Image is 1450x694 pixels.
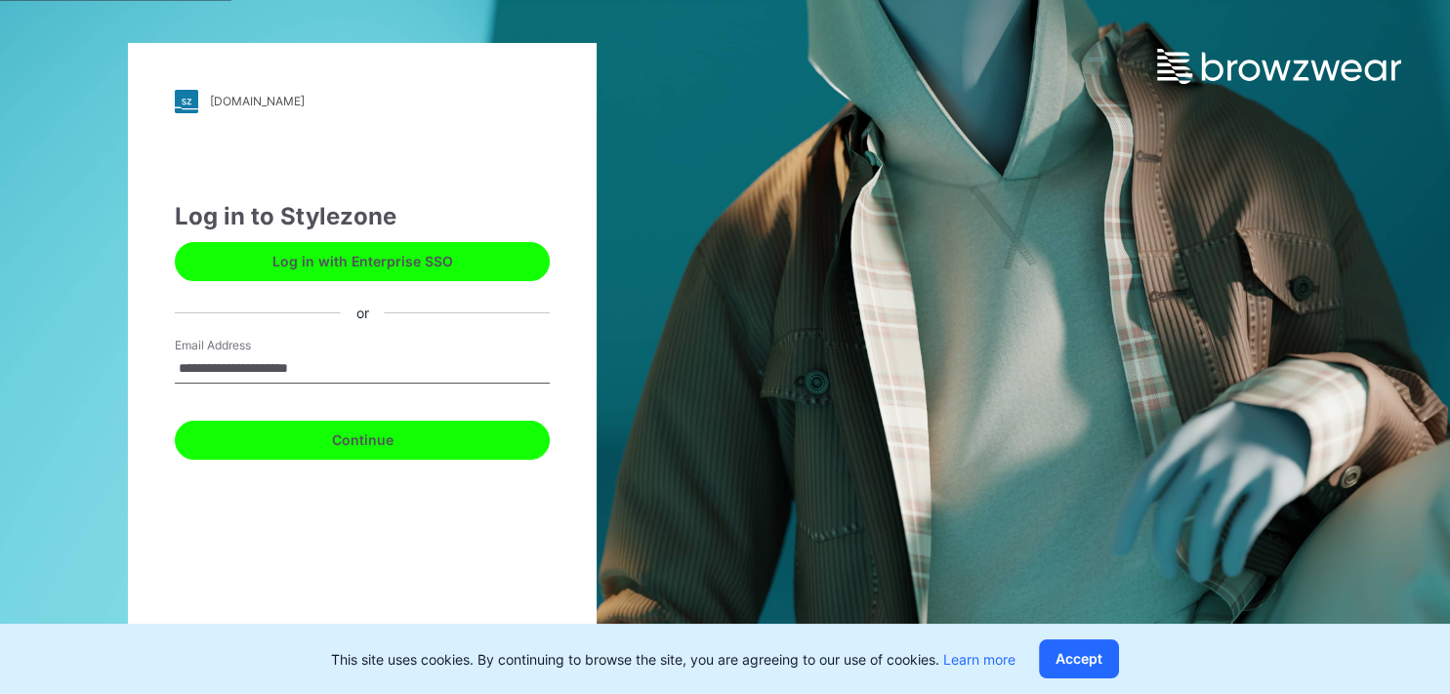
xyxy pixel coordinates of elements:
[341,303,385,323] div: or
[1157,49,1401,84] img: browzwear-logo.e42bd6dac1945053ebaf764b6aa21510.svg
[331,649,1015,670] p: This site uses cookies. By continuing to browse the site, you are agreeing to our use of cookies.
[175,242,550,281] button: Log in with Enterprise SSO
[175,90,550,113] a: [DOMAIN_NAME]
[943,651,1015,668] a: Learn more
[175,421,550,460] button: Continue
[175,337,311,354] label: Email Address
[175,199,550,234] div: Log in to Stylezone
[175,90,198,113] img: stylezone-logo.562084cfcfab977791bfbf7441f1a819.svg
[210,94,305,108] div: [DOMAIN_NAME]
[1039,639,1119,678] button: Accept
